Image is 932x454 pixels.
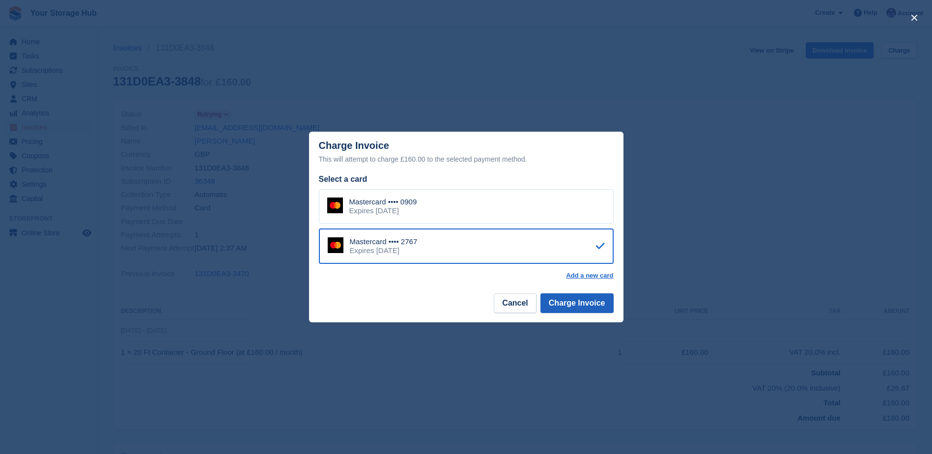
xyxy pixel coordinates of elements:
[350,246,418,255] div: Expires [DATE]
[566,272,613,280] a: Add a new card
[319,153,614,165] div: This will attempt to charge £160.00 to the selected payment method.
[494,293,536,313] button: Cancel
[350,237,418,246] div: Mastercard •••• 2767
[349,206,417,215] div: Expires [DATE]
[540,293,614,313] button: Charge Invoice
[319,173,614,185] div: Select a card
[906,10,922,26] button: close
[327,198,343,213] img: Mastercard Logo
[349,198,417,206] div: Mastercard •••• 0909
[319,140,614,165] div: Charge Invoice
[328,237,343,253] img: Mastercard Logo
